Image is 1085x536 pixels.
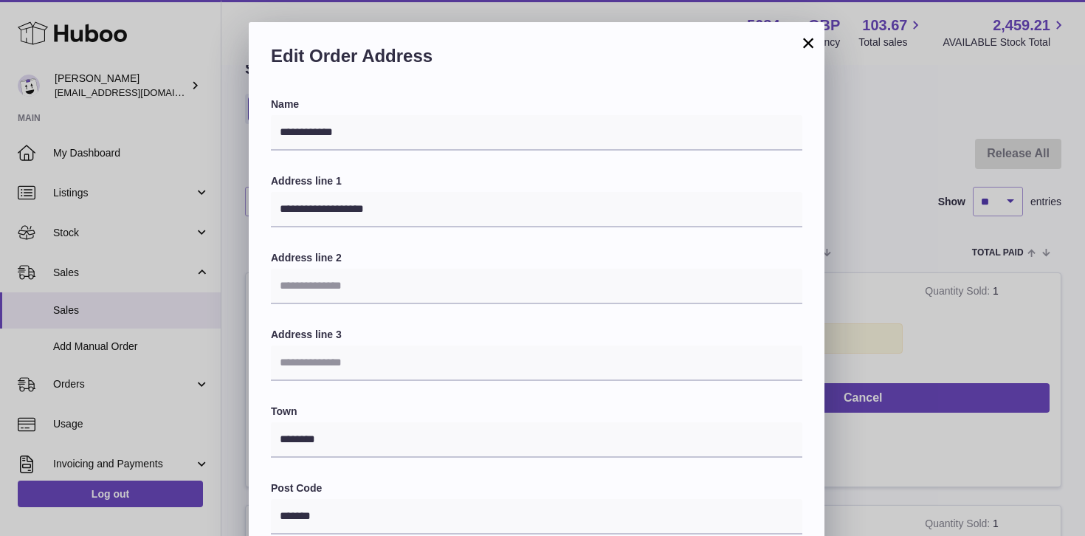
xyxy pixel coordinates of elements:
h2: Edit Order Address [271,44,802,75]
label: Name [271,97,802,111]
label: Post Code [271,481,802,495]
button: × [799,34,817,52]
label: Town [271,405,802,419]
label: Address line 3 [271,328,802,342]
label: Address line 2 [271,251,802,265]
label: Address line 1 [271,174,802,188]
